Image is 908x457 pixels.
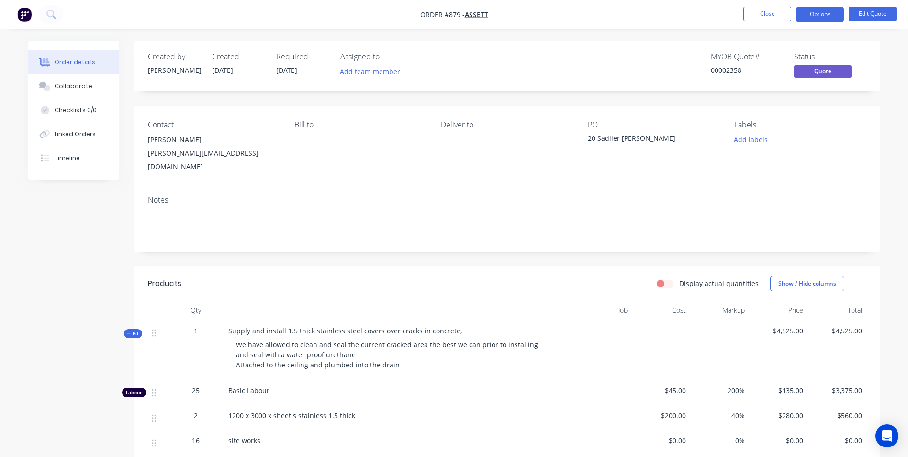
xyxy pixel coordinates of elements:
[734,120,865,129] div: Labels
[794,65,852,80] button: Quote
[635,411,686,421] span: $200.00
[694,435,745,446] span: 0%
[148,195,866,205] div: Notes
[796,7,844,22] button: Options
[752,435,804,446] span: $0.00
[194,411,198,421] span: 2
[711,52,783,61] div: MYOB Quote #
[420,10,465,19] span: Order #879 -
[28,98,119,122] button: Checklists 0/0
[28,146,119,170] button: Timeline
[752,411,804,421] span: $280.00
[811,326,862,336] span: $4,525.00
[192,435,200,446] span: 16
[148,65,201,75] div: [PERSON_NAME]
[340,52,436,61] div: Assigned to
[694,386,745,396] span: 200%
[588,120,719,129] div: PO
[340,65,405,78] button: Add team member
[122,388,146,397] div: Labour
[743,7,791,21] button: Close
[55,130,96,138] div: Linked Orders
[17,7,32,22] img: Factory
[560,301,631,320] div: Job
[55,154,80,162] div: Timeline
[124,329,142,338] div: Kit
[55,106,97,114] div: Checklists 0/0
[465,10,488,19] a: Assett
[148,133,279,147] div: [PERSON_NAME]
[770,276,844,291] button: Show / Hide columns
[236,340,540,369] span: We have allowed to clean and seal the current cracked area the best we can prior to installing an...
[148,278,181,289] div: Products
[276,52,329,61] div: Required
[148,133,279,173] div: [PERSON_NAME][PERSON_NAME][EMAIL_ADDRESS][DOMAIN_NAME]
[752,326,804,336] span: $4,525.00
[212,66,233,75] span: [DATE]
[28,74,119,98] button: Collaborate
[635,435,686,446] span: $0.00
[441,120,572,129] div: Deliver to
[55,82,92,91] div: Collaborate
[28,50,119,74] button: Order details
[212,52,265,61] div: Created
[228,436,260,445] span: site works
[228,411,355,420] span: 1200 x 3000 x sheet s stainless 1.5 thick
[276,66,297,75] span: [DATE]
[752,386,804,396] span: $135.00
[849,7,897,21] button: Edit Quote
[875,424,898,447] div: Open Intercom Messenger
[194,326,198,336] span: 1
[167,301,224,320] div: Qty
[749,301,807,320] div: Price
[811,435,862,446] span: $0.00
[711,65,783,75] div: 00002358
[148,52,201,61] div: Created by
[148,120,279,129] div: Contact
[690,301,749,320] div: Markup
[807,301,866,320] div: Total
[148,147,279,173] div: [PERSON_NAME][EMAIL_ADDRESS][DOMAIN_NAME]
[694,411,745,421] span: 40%
[811,386,862,396] span: $3,375.00
[127,330,139,337] span: Kit
[794,52,866,61] div: Status
[228,386,269,395] span: Basic Labour
[55,58,95,67] div: Order details
[635,386,686,396] span: $45.00
[679,278,759,288] label: Display actual quantities
[192,386,200,396] span: 25
[729,133,773,146] button: Add labels
[294,120,426,129] div: Bill to
[228,326,462,335] span: Supply and install 1.5 thick stainless steel covers over cracks in concrete,
[335,65,405,78] button: Add team member
[28,122,119,146] button: Linked Orders
[631,301,690,320] div: Cost
[794,65,852,77] span: Quote
[588,133,707,147] div: 20 Sadlier [PERSON_NAME]
[811,411,862,421] span: $560.00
